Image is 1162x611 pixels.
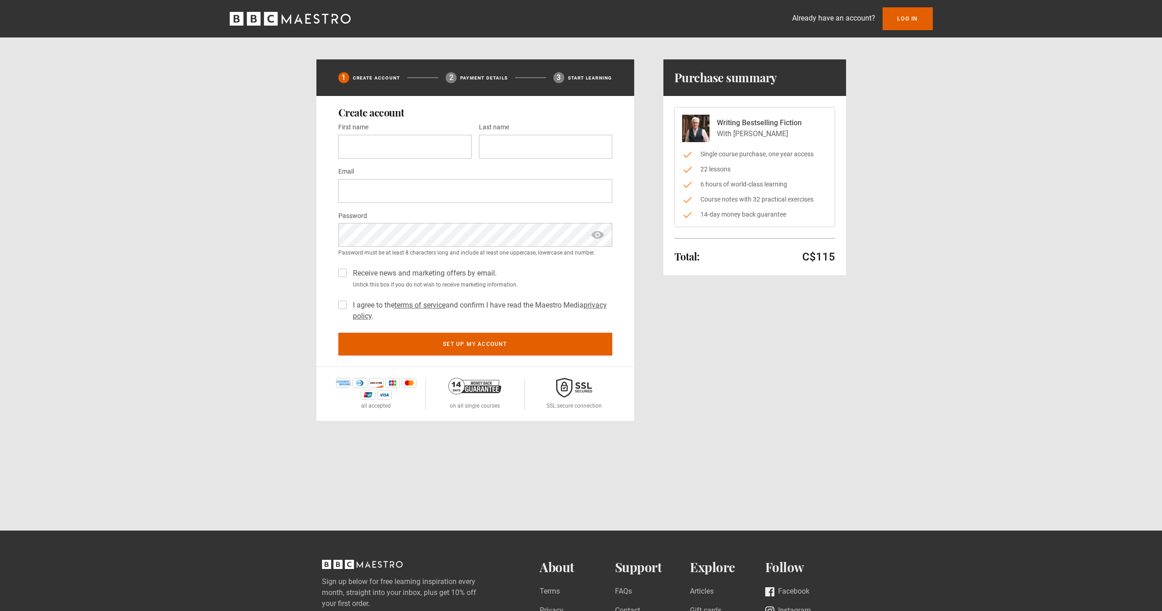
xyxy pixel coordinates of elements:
img: mastercard [402,378,416,388]
p: Payment details [460,74,508,81]
p: Start learning [568,74,612,81]
img: diners [352,378,367,388]
p: Create Account [353,74,400,81]
label: Password [338,211,367,222]
a: BBC Maestro, back to top [322,563,403,572]
p: Already have an account? [792,13,875,24]
img: amex [336,378,351,388]
h2: Total: [674,251,699,262]
button: Set up my account [338,333,612,356]
li: 6 hours of world-class learning [682,180,827,189]
p: SSL secure connection [547,402,602,410]
p: With [PERSON_NAME] [717,128,802,139]
small: Password must be at least 8 characters long and include at least one uppercase, lowercase and num... [338,249,612,257]
p: on all single courses [450,402,500,410]
svg: BBC Maestro, back to top [322,560,403,569]
span: show password [590,223,605,247]
svg: BBC Maestro [230,12,351,26]
h2: Follow [765,560,841,575]
p: Writing Bestselling Fiction [717,117,802,128]
img: discover [369,378,384,388]
img: 14-day-money-back-guarantee-42d24aedb5115c0ff13b.png [448,378,501,394]
a: Articles [690,586,714,598]
label: Last name [479,122,509,133]
img: unionpay [361,390,375,400]
li: Single course purchase, one year access [682,149,827,159]
label: Sign up below for free learning inspiration every month, straight into your inbox, plus get 10% o... [322,576,504,609]
img: visa [377,390,392,400]
h2: About [540,560,615,575]
label: Receive news and marketing offers by email. [349,268,497,279]
img: jcb [385,378,400,388]
label: First name [338,122,368,133]
a: Terms [540,586,560,598]
a: terms of service [394,301,446,309]
li: Course notes with 32 practical exercises [682,195,827,204]
a: Facebook [765,586,810,598]
li: 22 lessons [682,165,827,174]
div: 1 [338,72,349,83]
small: Untick this box if you do not wish to receive marketing information. [349,281,612,289]
a: FAQs [615,586,632,598]
h2: Explore [690,560,765,575]
a: Log In [883,7,932,30]
label: Email [338,166,354,177]
p: all accepted [361,402,391,410]
h2: Support [615,560,690,575]
li: 14-day money back guarantee [682,210,827,219]
h2: Create account [338,107,612,118]
p: C$115 [802,250,835,264]
label: I agree to the and confirm I have read the Maestro Media . [349,300,612,322]
div: 3 [553,72,564,83]
div: 2 [446,72,457,83]
h1: Purchase summary [674,70,777,85]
